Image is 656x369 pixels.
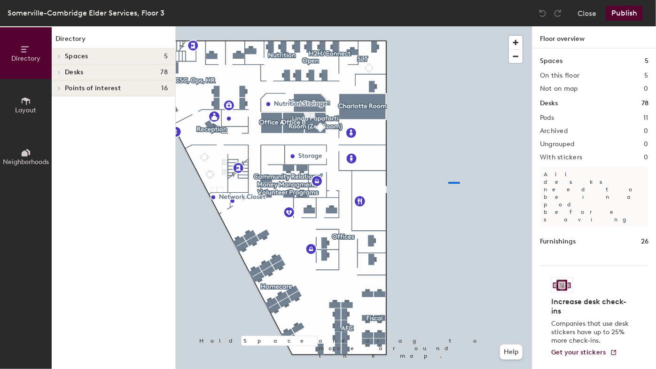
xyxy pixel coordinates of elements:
span: Layout [16,106,37,114]
h2: On this floor [540,72,580,79]
span: Desks [65,69,83,76]
p: Companies that use desk stickers have up to 25% more check-ins. [551,320,632,345]
span: Get your stickers [551,348,606,356]
img: Redo [553,8,562,18]
button: Help [500,345,523,360]
h2: Archived [540,127,568,135]
h4: Increase desk check-ins [551,297,632,316]
h1: Spaces [540,56,562,66]
h2: With stickers [540,154,583,161]
div: Somerville-Cambridge Elder Services, Floor 3 [8,7,164,19]
h2: Not on map [540,85,578,93]
span: Neighborhoods [3,158,49,166]
span: 5 [164,53,168,60]
h1: Directory [52,34,175,48]
button: Close [578,6,596,21]
a: Get your stickers [551,349,617,357]
img: Sticker logo [551,277,573,293]
h2: 0 [644,154,648,161]
h2: 11 [643,114,648,122]
h2: 0 [644,85,648,93]
h1: Floor overview [532,26,656,48]
span: Directory [11,55,40,63]
span: 16 [161,85,168,92]
span: 78 [160,69,168,76]
h2: 0 [644,127,648,135]
h1: Furnishings [540,236,576,247]
span: Points of interest [65,85,121,92]
h1: 78 [641,98,648,109]
h2: 5 [645,72,648,79]
h2: 0 [644,141,648,148]
h2: Ungrouped [540,141,575,148]
button: Publish [606,6,643,21]
h1: Desks [540,98,558,109]
img: Undo [538,8,547,18]
span: Spaces [65,53,88,60]
h1: 5 [645,56,648,66]
p: All desks need to be in a pod before saving [540,167,648,227]
h2: Pods [540,114,554,122]
h1: 26 [641,236,648,247]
